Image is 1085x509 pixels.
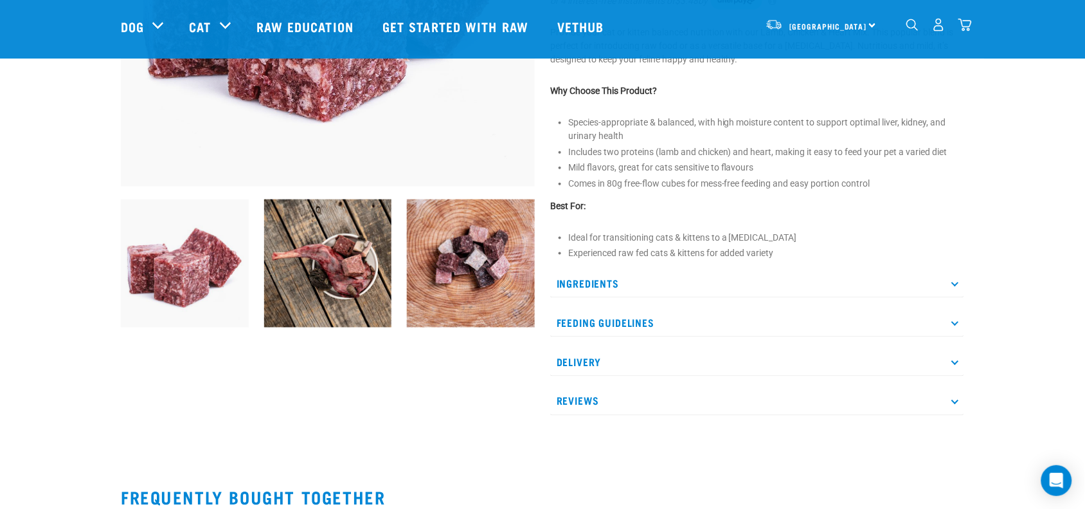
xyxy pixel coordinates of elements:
[370,1,544,52] a: Get started with Raw
[568,246,964,260] li: Experienced raw fed cats & kittens for added variety
[244,1,370,52] a: Raw Education
[550,387,964,416] p: Reviews
[550,308,964,337] p: Feeding Guidelines
[568,145,964,159] li: Includes two proteins (lamb and chicken) and heart, making it easy to feed your pet a varied diet
[544,1,620,52] a: Vethub
[568,116,964,143] li: Species-appropriate & balanced, with high moisture content to support optimal liver, kidney, and ...
[550,86,657,96] strong: Why Choose This Product?
[264,199,392,328] img: Assortment of Raw Essentials Ingredients Including,Wallaby Shoulder, Cubed Tripe, Cubed Turkey He...
[568,231,964,245] li: Ideal for transitioning cats & kittens to a [MEDICAL_DATA]
[932,18,946,32] img: user.png
[568,177,964,190] li: Comes in 80g free-flow cubes for mess-free feeding and easy portion control
[958,18,972,32] img: home-icon@2x.png
[766,19,783,30] img: van-moving.png
[906,19,919,31] img: home-icon-1@2x.png
[121,17,144,36] a: Dog
[568,161,964,174] li: Mild flavors, great for cats sensitive to flavours
[1041,465,1072,496] div: Open Intercom Messenger
[121,488,964,508] h2: Frequently bought together
[789,24,867,28] span: [GEOGRAPHIC_DATA]
[407,199,535,328] img: Lamb Salmon Duck Possum Heart Mixes
[121,199,249,328] img: 1124 Lamb Chicken Heart Mix 01
[550,347,964,376] p: Delivery
[189,17,211,36] a: Cat
[550,269,964,298] p: Ingredients
[550,201,586,211] strong: Best For:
